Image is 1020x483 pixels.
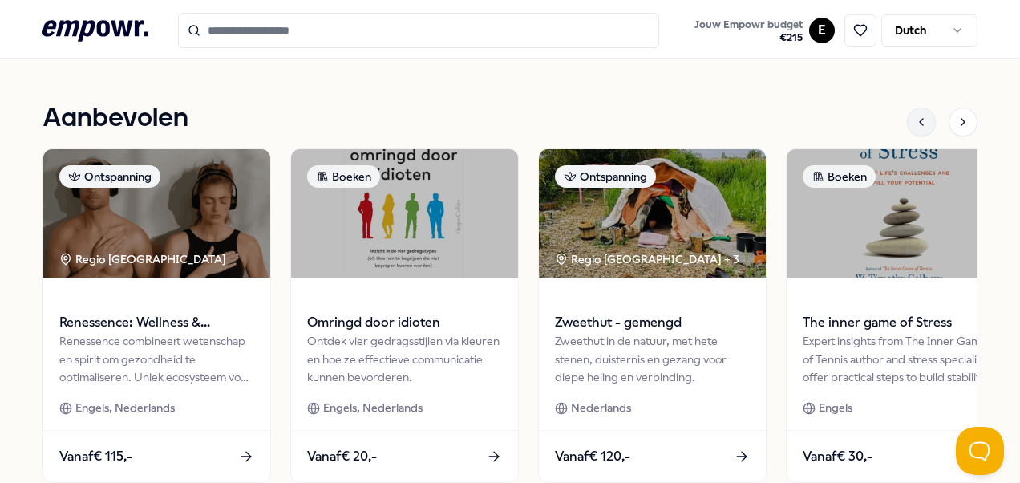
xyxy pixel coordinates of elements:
div: Boeken [307,165,380,188]
span: Engels [819,399,852,416]
div: Regio [GEOGRAPHIC_DATA] [59,250,229,268]
a: package imageOntspanningRegio [GEOGRAPHIC_DATA] Renessence: Wellness & MindfulnessRenessence comb... [42,148,271,482]
span: Engels, Nederlands [323,399,423,416]
span: Nederlands [571,399,631,416]
span: Jouw Empowr budget [694,18,803,31]
span: Vanaf € 30,- [803,446,872,467]
div: Ontspanning [555,165,656,188]
a: Jouw Empowr budget€215 [688,14,809,47]
button: Jouw Empowr budget€215 [691,15,806,47]
a: package imageBoekenThe inner game of StressExpert insights from The Inner Game of Tennis author a... [786,148,1014,482]
div: Boeken [803,165,876,188]
span: Omringd door idioten [307,312,502,333]
span: Engels, Nederlands [75,399,175,416]
span: Vanaf € 115,- [59,446,132,467]
iframe: Help Scout Beacon - Open [956,427,1004,475]
button: E [809,18,835,43]
div: Zweethut in de natuur, met hete stenen, duisternis en gezang voor diepe heling en verbinding. [555,332,750,386]
a: package imageBoekenOmringd door idiotenOntdek vier gedragsstijlen via kleuren en hoe ze effectiev... [290,148,519,482]
span: Zweethut - gemengd [555,312,750,333]
input: Search for products, categories or subcategories [178,13,659,48]
div: Ontspanning [59,165,160,188]
span: Renessence: Wellness & Mindfulness [59,312,254,333]
h1: Aanbevolen [42,99,188,139]
div: Expert insights from The Inner Game of Tennis author and stress specialists offer practical steps... [803,332,998,386]
img: package image [787,149,1014,278]
span: Vanaf € 20,- [307,446,377,467]
a: package imageOntspanningRegio [GEOGRAPHIC_DATA] + 3Zweethut - gemengdZweethut in de natuur, met h... [538,148,767,482]
span: € 215 [694,31,803,44]
img: package image [43,149,270,278]
span: Vanaf € 120,- [555,446,630,467]
img: package image [539,149,766,278]
div: Regio [GEOGRAPHIC_DATA] + 3 [555,250,739,268]
div: Renessence combineert wetenschap en spirit om gezondheid te optimaliseren. Uniek ecosysteem voor ... [59,332,254,386]
img: package image [291,149,518,278]
span: The inner game of Stress [803,312,998,333]
div: Ontdek vier gedragsstijlen via kleuren en hoe ze effectieve communicatie kunnen bevorderen. [307,332,502,386]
